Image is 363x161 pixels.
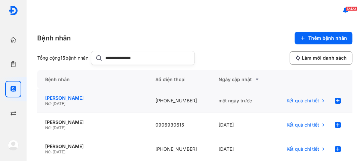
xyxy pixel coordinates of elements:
span: Kết quả chi tiết [287,98,319,104]
span: Thêm bệnh nhân [308,35,347,41]
div: 0906930615 [147,113,211,137]
img: logo [8,6,18,16]
div: một ngày trước [211,89,274,113]
img: logo [8,140,19,150]
span: Nữ [45,149,50,154]
span: - [50,101,52,106]
span: Kết quả chi tiết [287,146,319,152]
button: Thêm bệnh nhân [295,32,352,44]
span: [DATE] [52,149,65,154]
button: Làm mới danh sách [290,51,352,65]
div: Ngày cập nhật [219,76,266,83]
span: - [50,125,52,130]
div: Tổng cộng bệnh nhân [37,55,88,61]
div: Bệnh nhân [37,70,147,89]
div: [DATE] [211,113,274,137]
span: - [50,149,52,154]
div: Bệnh nhân [37,33,71,43]
span: Làm mới danh sách [302,55,347,61]
div: [PERSON_NAME] [45,143,139,149]
span: 15 [60,55,65,61]
div: [PHONE_NUMBER] [147,89,211,113]
div: Số điện thoại [147,70,211,89]
span: Nữ [45,101,50,106]
span: [DATE] [52,101,65,106]
div: [PERSON_NAME] [45,119,139,125]
span: 12423 [346,6,357,11]
span: [DATE] [52,125,65,130]
span: Nữ [45,125,50,130]
div: [PERSON_NAME] [45,95,139,101]
span: Kết quả chi tiết [287,122,319,128]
